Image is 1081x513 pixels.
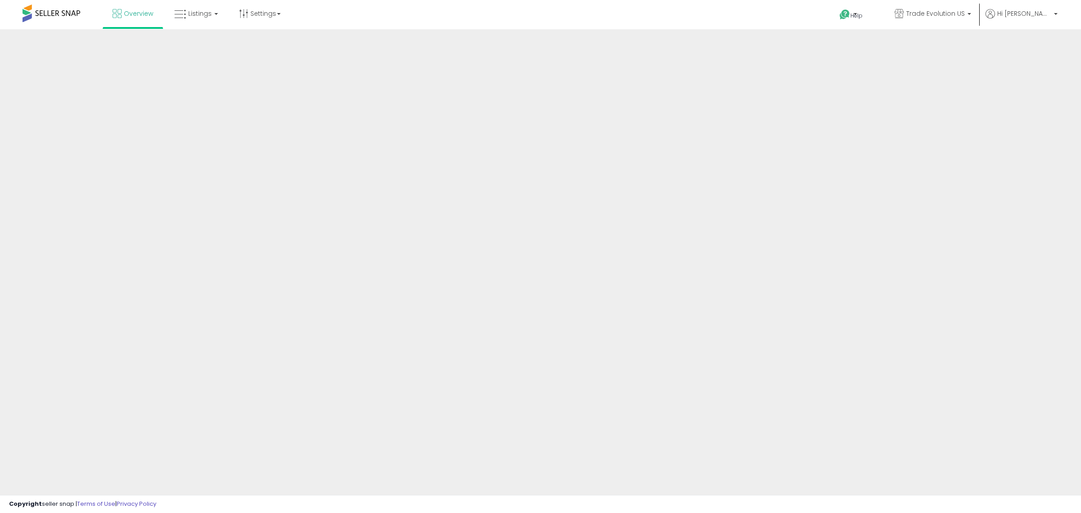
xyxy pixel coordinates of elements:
[906,9,965,18] span: Trade Evolution US
[850,12,863,19] span: Help
[188,9,212,18] span: Listings
[997,9,1051,18] span: Hi [PERSON_NAME]
[986,9,1058,29] a: Hi [PERSON_NAME]
[839,9,850,20] i: Get Help
[832,2,880,29] a: Help
[124,9,153,18] span: Overview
